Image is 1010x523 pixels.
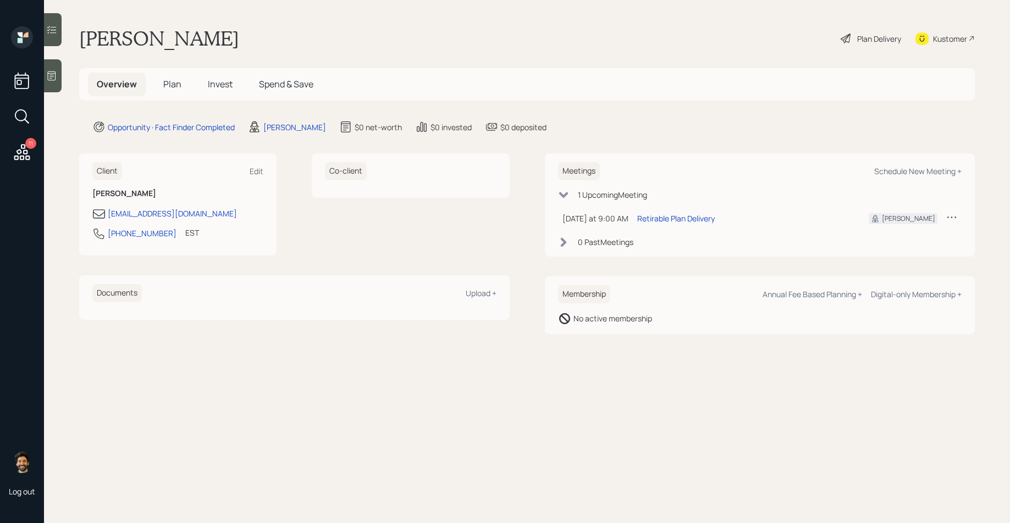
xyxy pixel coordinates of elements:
[325,162,367,180] h6: Co-client
[185,227,199,238] div: EST
[578,236,633,248] div: 0 Past Meeting s
[108,121,235,133] div: Opportunity · Fact Finder Completed
[578,189,647,201] div: 1 Upcoming Meeting
[500,121,547,133] div: $0 deposited
[263,121,326,133] div: [PERSON_NAME]
[562,213,628,224] div: [DATE] at 9:00 AM
[259,78,313,90] span: Spend & Save
[9,486,35,497] div: Log out
[163,78,181,90] span: Plan
[558,162,600,180] h6: Meetings
[11,451,33,473] img: eric-schwartz-headshot.png
[874,166,962,176] div: Schedule New Meeting +
[933,33,967,44] div: Kustomer
[871,289,962,299] div: Digital-only Membership +
[355,121,402,133] div: $0 net-worth
[558,285,610,303] h6: Membership
[882,214,935,224] div: [PERSON_NAME]
[857,33,901,44] div: Plan Delivery
[208,78,233,90] span: Invest
[108,208,237,219] div: [EMAIL_ADDRESS][DOMAIN_NAME]
[573,313,652,324] div: No active membership
[92,189,263,198] h6: [PERSON_NAME]
[763,289,862,299] div: Annual Fee Based Planning +
[25,138,36,149] div: 11
[466,288,496,298] div: Upload +
[97,78,137,90] span: Overview
[79,26,239,51] h1: [PERSON_NAME]
[250,166,263,176] div: Edit
[92,162,122,180] h6: Client
[92,284,142,302] h6: Documents
[637,213,715,224] div: Retirable Plan Delivery
[108,227,176,239] div: [PHONE_NUMBER]
[431,121,472,133] div: $0 invested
